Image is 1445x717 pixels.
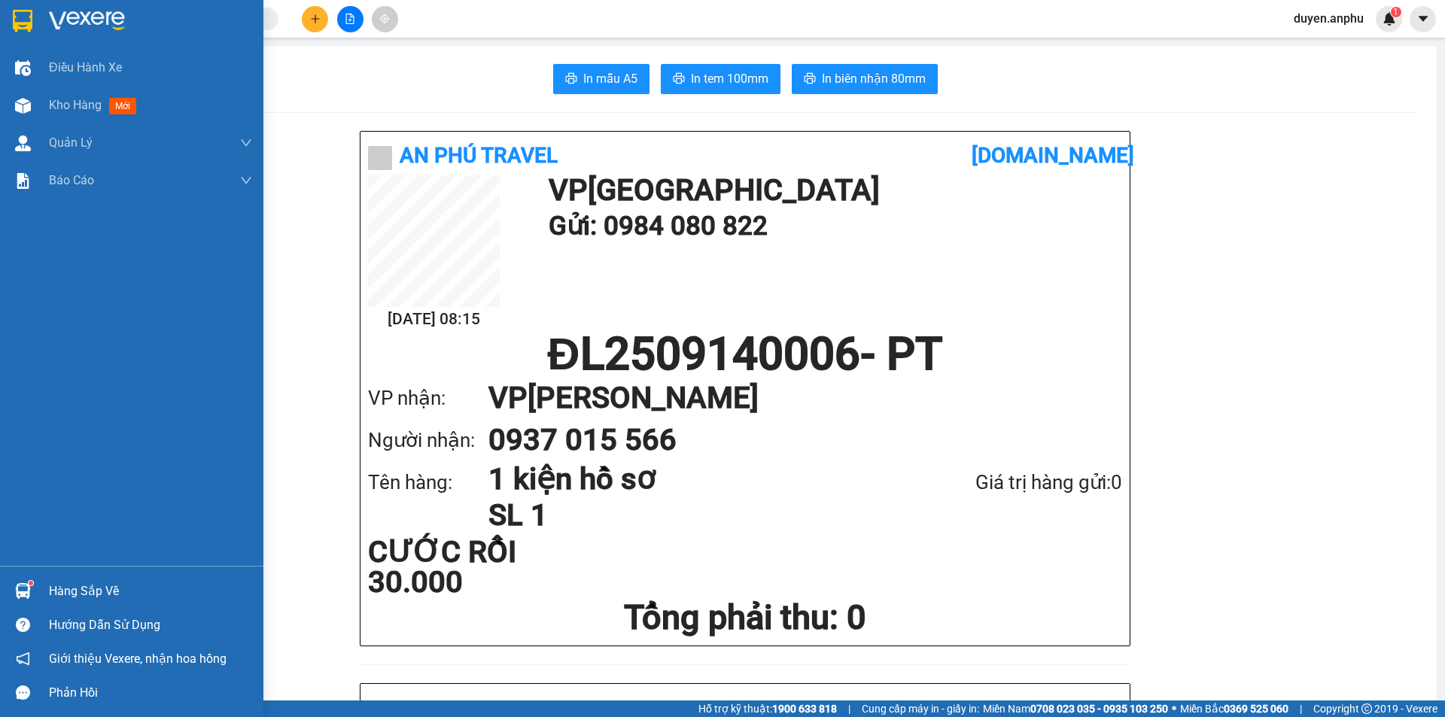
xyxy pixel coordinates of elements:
[691,69,768,88] span: In tem 100mm
[488,419,1092,461] h1: 0937 015 566
[661,64,780,94] button: printerIn tem 100mm
[345,14,355,24] span: file-add
[109,98,136,114] span: mới
[583,69,637,88] span: In mẫu A5
[49,649,227,668] span: Giới thiệu Vexere, nhận hoa hồng
[1383,12,1396,26] img: icon-new-feature
[1030,703,1168,715] strong: 0708 023 035 - 0935 103 250
[1180,700,1288,717] span: Miền Bắc
[983,700,1168,717] span: Miền Nam
[1393,7,1398,17] span: 1
[822,69,926,88] span: In biên nhận 80mm
[368,467,488,498] div: Tên hàng:
[565,72,577,87] span: printer
[49,171,94,190] span: Báo cáo
[1410,6,1436,32] button: caret-down
[49,682,252,704] div: Phản hồi
[16,685,30,700] span: message
[15,135,31,151] img: warehouse-icon
[49,98,102,112] span: Kho hàng
[15,60,31,76] img: warehouse-icon
[49,614,252,636] div: Hướng dẫn sử dụng
[29,581,33,585] sup: 1
[1224,703,1288,715] strong: 0369 525 060
[379,14,390,24] span: aim
[698,700,837,717] span: Hỗ trợ kỹ thuật:
[1300,700,1302,717] span: |
[15,173,31,189] img: solution-icon
[972,143,1134,168] b: [DOMAIN_NAME]
[1391,7,1401,17] sup: 1
[804,72,816,87] span: printer
[553,64,649,94] button: printerIn mẫu A5
[368,425,488,456] div: Người nhận:
[549,175,1115,205] h1: VP [GEOGRAPHIC_DATA]
[15,98,31,114] img: warehouse-icon
[368,597,1122,638] h1: Tổng phải thu: 0
[368,332,1122,377] h1: ĐL2509140006 - PT
[337,6,364,32] button: file-add
[792,64,938,94] button: printerIn biên nhận 80mm
[240,137,252,149] span: down
[13,10,32,32] img: logo-vxr
[16,652,30,666] span: notification
[16,618,30,632] span: question-circle
[400,143,558,168] b: An Phú Travel
[1172,706,1176,712] span: ⚪️
[1361,703,1372,714] span: copyright
[240,175,252,187] span: down
[1282,9,1376,28] span: duyen.anphu
[1416,12,1430,26] span: caret-down
[368,537,617,597] div: CƯỚC RỒI 30.000
[372,6,398,32] button: aim
[49,58,122,77] span: Điều hành xe
[772,703,837,715] strong: 1900 633 818
[368,307,500,332] h2: [DATE] 08:15
[310,14,321,24] span: plus
[302,6,328,32] button: plus
[488,497,896,533] h1: SL 1
[549,205,1115,247] h1: Gửi: 0984 080 822
[49,580,252,603] div: Hàng sắp về
[368,383,488,414] div: VP nhận:
[49,133,93,152] span: Quản Lý
[488,377,1092,419] h1: VP [PERSON_NAME]
[15,583,31,599] img: warehouse-icon
[673,72,685,87] span: printer
[862,700,979,717] span: Cung cấp máy in - giấy in:
[896,467,1122,498] div: Giá trị hàng gửi: 0
[848,700,850,717] span: |
[488,461,896,497] h1: 1 kiện hồ sơ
